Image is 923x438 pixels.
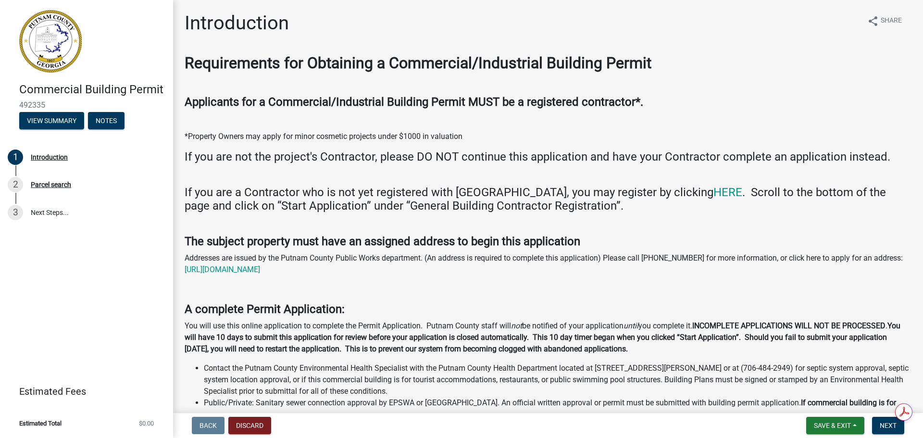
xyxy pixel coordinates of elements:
div: 2 [8,177,23,192]
wm-modal-confirm: Notes [88,117,125,125]
strong: The subject property must have an assigned address to begin this application [185,235,580,248]
a: Estimated Fees [8,382,158,401]
div: 3 [8,205,23,220]
h4: If you are a Contractor who is not yet registered with [GEOGRAPHIC_DATA], you may register by cli... [185,186,911,213]
strong: A complete Permit Application: [185,302,345,316]
div: Introduction [31,154,68,161]
i: share [867,15,879,27]
span: 492335 [19,100,154,110]
button: Notes [88,112,125,129]
button: Back [192,417,225,434]
wm-modal-confirm: Summary [19,117,84,125]
span: Next [880,422,897,429]
button: shareShare [860,12,910,30]
a: HERE [713,186,742,199]
button: Save & Exit [806,417,864,434]
i: not [511,321,522,330]
button: Next [872,417,904,434]
span: Share [881,15,902,27]
h4: Commercial Building Permit [19,83,165,97]
span: Back [200,422,217,429]
strong: INCOMPLETE APPLICATIONS WILL NOT BE PROCESSED [692,321,886,330]
p: Addresses are issued by the Putnam County Public Works department. (An address is required to com... [185,252,911,275]
span: Save & Exit [814,422,851,429]
button: Discard [228,417,271,434]
a: [URL][DOMAIN_NAME] [185,265,260,274]
strong: Applicants for a Commercial/Industrial Building Permit MUST be a registered contractor*. [185,95,643,109]
div: 1 [8,150,23,165]
strong: You will have 10 days to submit this application for review before your application is closed aut... [185,321,900,353]
p: You will use this online application to complete the Permit Application. Putnam County staff will... [185,320,911,355]
li: Public/Private: Sanitary sewer connection approval by EPSWA or [GEOGRAPHIC_DATA]. An official wri... [204,397,911,420]
h1: Introduction [185,12,289,35]
strong: Requirements for Obtaining a Commercial/Industrial Building Permit [185,54,651,72]
div: Parcel search [31,181,71,188]
span: Estimated Total [19,420,62,426]
li: Contact the Putnam County Environmental Health Specialist with the Putnam County Health Departmen... [204,363,911,397]
img: Putnam County, Georgia [19,10,82,73]
button: View Summary [19,112,84,129]
i: until [624,321,638,330]
p: *Property Owners may apply for minor cosmetic projects under $1000 in valuation [185,131,911,142]
h4: If you are not the project's Contractor, please DO NOT continue this application and have your Co... [185,150,911,164]
span: $0.00 [139,420,154,426]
